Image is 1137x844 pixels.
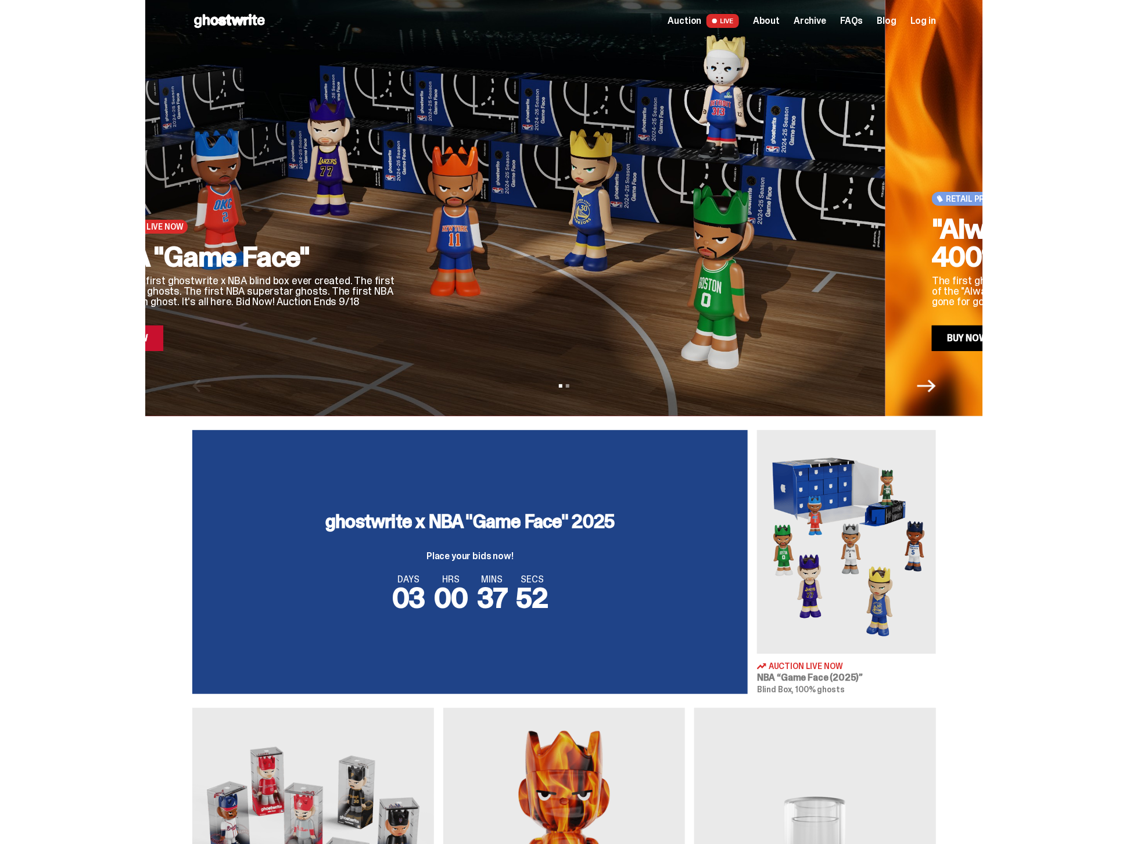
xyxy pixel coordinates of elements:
span: Retail Pricing [946,194,1007,203]
a: FAQs [840,16,863,26]
span: DAYS [392,575,425,584]
h3: NBA “Game Face (2025)” [757,673,936,682]
span: MINS [477,575,507,584]
span: Auction Live Now [109,222,183,231]
span: Blind Box, [757,684,794,695]
button: Next [917,377,936,395]
a: Archive [794,16,826,26]
img: Game Face (2025) [757,430,936,654]
span: 52 [517,580,548,616]
a: Log in [910,16,936,26]
span: LIVE [706,14,740,28]
span: 37 [477,580,507,616]
h2: NBA "Game Face" [95,243,397,271]
span: 03 [392,580,425,616]
span: 00 [434,580,468,616]
span: HRS [434,575,468,584]
a: Game Face (2025) Auction Live Now [757,430,936,694]
span: SECS [517,575,548,584]
button: View slide 1 [559,384,562,388]
span: Auction Live Now [769,662,843,670]
button: View slide 2 [566,384,569,388]
p: Place your bids now! [325,552,615,561]
span: Auction [668,16,702,26]
a: About [753,16,780,26]
a: Auction LIVE [668,14,739,28]
a: Bid Now [95,326,163,351]
p: This is the first ghostwrite x NBA blind box ever created. The first NBA rookie ghosts. The first... [95,276,397,307]
a: Buy Now [932,326,1003,351]
h3: ghostwrite x NBA "Game Face" 2025 [325,512,615,531]
span: 100% ghosts [795,684,844,695]
a: Blog [877,16,896,26]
